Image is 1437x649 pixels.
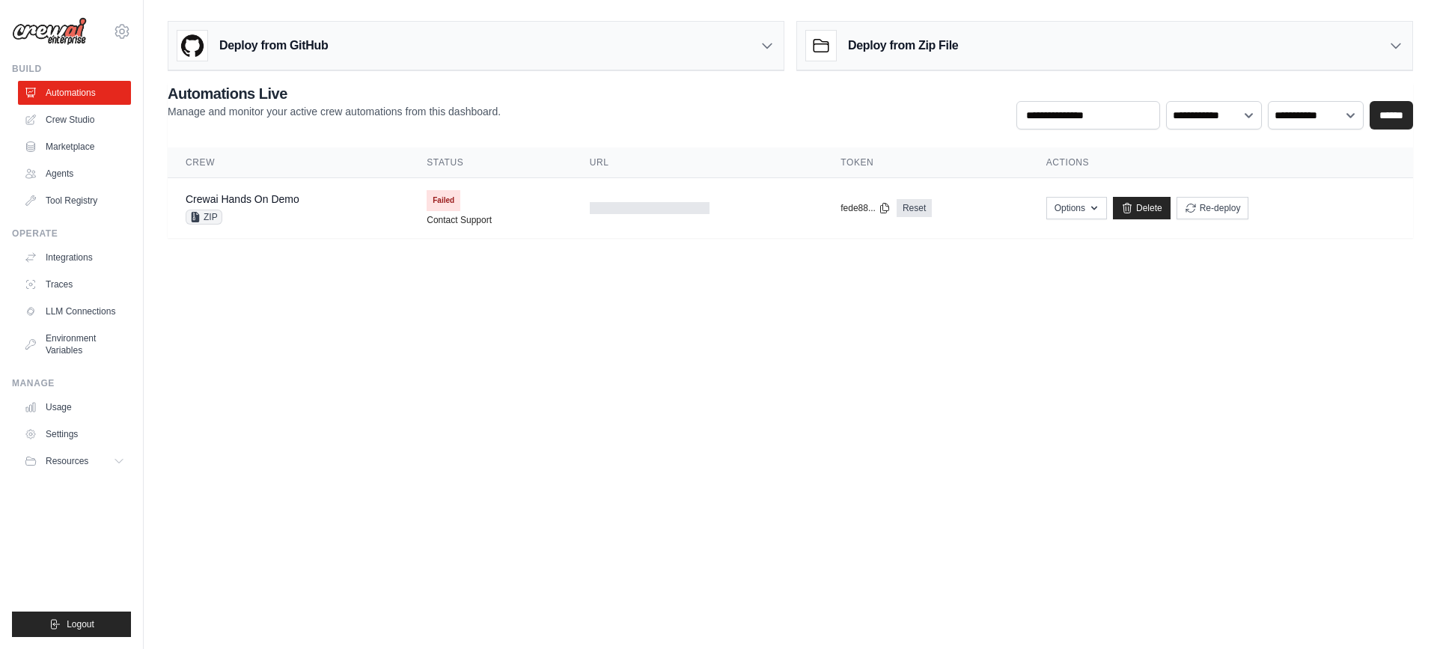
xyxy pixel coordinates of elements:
[823,147,1028,178] th: Token
[18,246,131,269] a: Integrations
[427,214,492,226] a: Contact Support
[219,37,328,55] h3: Deploy from GitHub
[12,228,131,240] div: Operate
[1177,197,1249,219] button: Re-deploy
[18,272,131,296] a: Traces
[18,108,131,132] a: Crew Studio
[572,147,823,178] th: URL
[12,612,131,637] button: Logout
[12,63,131,75] div: Build
[168,104,501,119] p: Manage and monitor your active crew automations from this dashboard.
[1028,147,1413,178] th: Actions
[18,299,131,323] a: LLM Connections
[18,162,131,186] a: Agents
[168,83,501,104] h2: Automations Live
[427,190,460,211] span: Failed
[897,199,932,217] a: Reset
[18,395,131,419] a: Usage
[18,135,131,159] a: Marketplace
[18,326,131,362] a: Environment Variables
[12,377,131,389] div: Manage
[18,422,131,446] a: Settings
[168,147,409,178] th: Crew
[840,202,891,214] button: fede88...
[186,193,299,205] a: Crewai Hands On Demo
[1113,197,1171,219] a: Delete
[409,147,571,178] th: Status
[12,17,87,46] img: Logo
[186,210,222,225] span: ZIP
[46,455,88,467] span: Resources
[18,189,131,213] a: Tool Registry
[67,618,94,630] span: Logout
[18,81,131,105] a: Automations
[18,449,131,473] button: Resources
[177,31,207,61] img: GitHub Logo
[848,37,958,55] h3: Deploy from Zip File
[1046,197,1107,219] button: Options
